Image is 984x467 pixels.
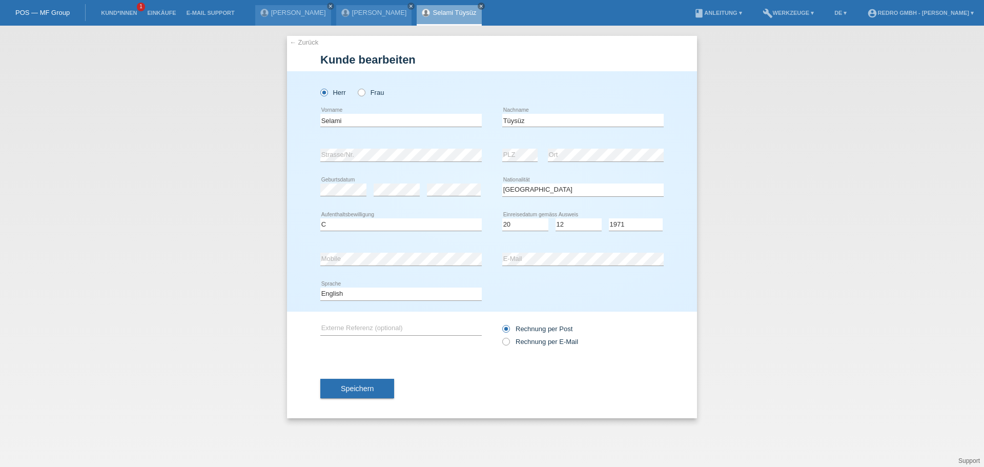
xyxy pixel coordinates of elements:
[502,338,578,346] label: Rechnung per E-Mail
[352,9,407,16] a: [PERSON_NAME]
[142,10,181,16] a: Einkäufe
[358,89,384,96] label: Frau
[829,10,852,16] a: DE ▾
[433,9,476,16] a: Selami Tüysüz
[96,10,142,16] a: Kund*innen
[862,10,979,16] a: account_circleRedro GmbH - [PERSON_NAME] ▾
[320,53,664,66] h1: Kunde bearbeiten
[181,10,240,16] a: E-Mail Support
[757,10,819,16] a: buildWerkzeuge ▾
[327,3,334,10] a: close
[478,3,485,10] a: close
[137,3,145,11] span: 1
[358,89,364,95] input: Frau
[271,9,326,16] a: [PERSON_NAME]
[502,325,509,338] input: Rechnung per Post
[341,384,374,393] span: Speichern
[408,4,414,9] i: close
[15,9,70,16] a: POS — MF Group
[694,8,704,18] i: book
[328,4,333,9] i: close
[320,379,394,398] button: Speichern
[958,457,980,464] a: Support
[763,8,773,18] i: build
[867,8,877,18] i: account_circle
[320,89,346,96] label: Herr
[290,38,318,46] a: ← Zurück
[502,338,509,351] input: Rechnung per E-Mail
[407,3,415,10] a: close
[320,89,327,95] input: Herr
[689,10,747,16] a: bookAnleitung ▾
[502,325,572,333] label: Rechnung per Post
[479,4,484,9] i: close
